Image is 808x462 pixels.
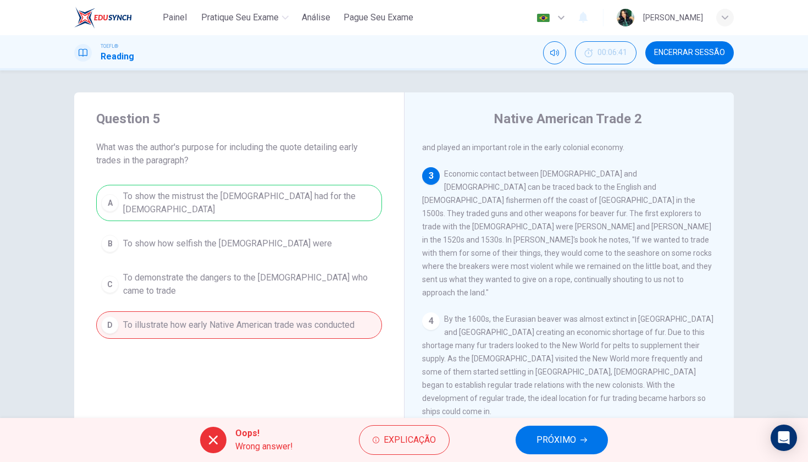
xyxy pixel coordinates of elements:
[163,11,187,24] span: Painel
[74,7,132,29] img: EduSynch logo
[344,11,413,24] span: Pague Seu Exame
[101,42,118,50] span: TOEFL®
[157,8,192,28] button: Painel
[96,110,382,128] h4: Question 5
[771,425,797,451] div: Open Intercom Messenger
[643,11,703,24] div: [PERSON_NAME]
[654,48,725,57] span: Encerrar Sessão
[384,432,436,448] span: Explicação
[422,169,712,297] span: Economic contact between [DEMOGRAPHIC_DATA] and [DEMOGRAPHIC_DATA] can be traced back to the Engl...
[543,41,566,64] div: Silenciar
[516,426,608,454] button: PRÓXIMO
[617,9,634,26] img: Profile picture
[575,41,637,64] div: Esconder
[645,41,734,64] button: Encerrar Sessão
[201,11,279,24] span: Pratique seu exame
[302,11,330,24] span: Análise
[339,8,418,28] button: Pague Seu Exame
[422,315,713,416] span: By the 1600s, the Eurasian beaver was almost extinct in [GEOGRAPHIC_DATA] and [GEOGRAPHIC_DATA] c...
[575,41,637,64] button: 00:06:41
[422,312,440,330] div: 4
[235,440,293,453] span: Wrong answer!
[536,432,576,448] span: PRÓXIMO
[494,110,642,128] h4: Native American Trade 2
[297,8,335,28] button: Análise
[422,167,440,185] div: 3
[536,14,550,22] img: pt
[359,425,450,455] button: Explicação
[96,141,382,167] span: What was the author's purpose for including the quote detailing early trades in the paragraph?
[235,427,293,440] span: Oops!
[197,8,293,28] button: Pratique seu exame
[74,7,157,29] a: EduSynch logo
[101,50,134,63] h1: Reading
[597,48,627,57] span: 00:06:41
